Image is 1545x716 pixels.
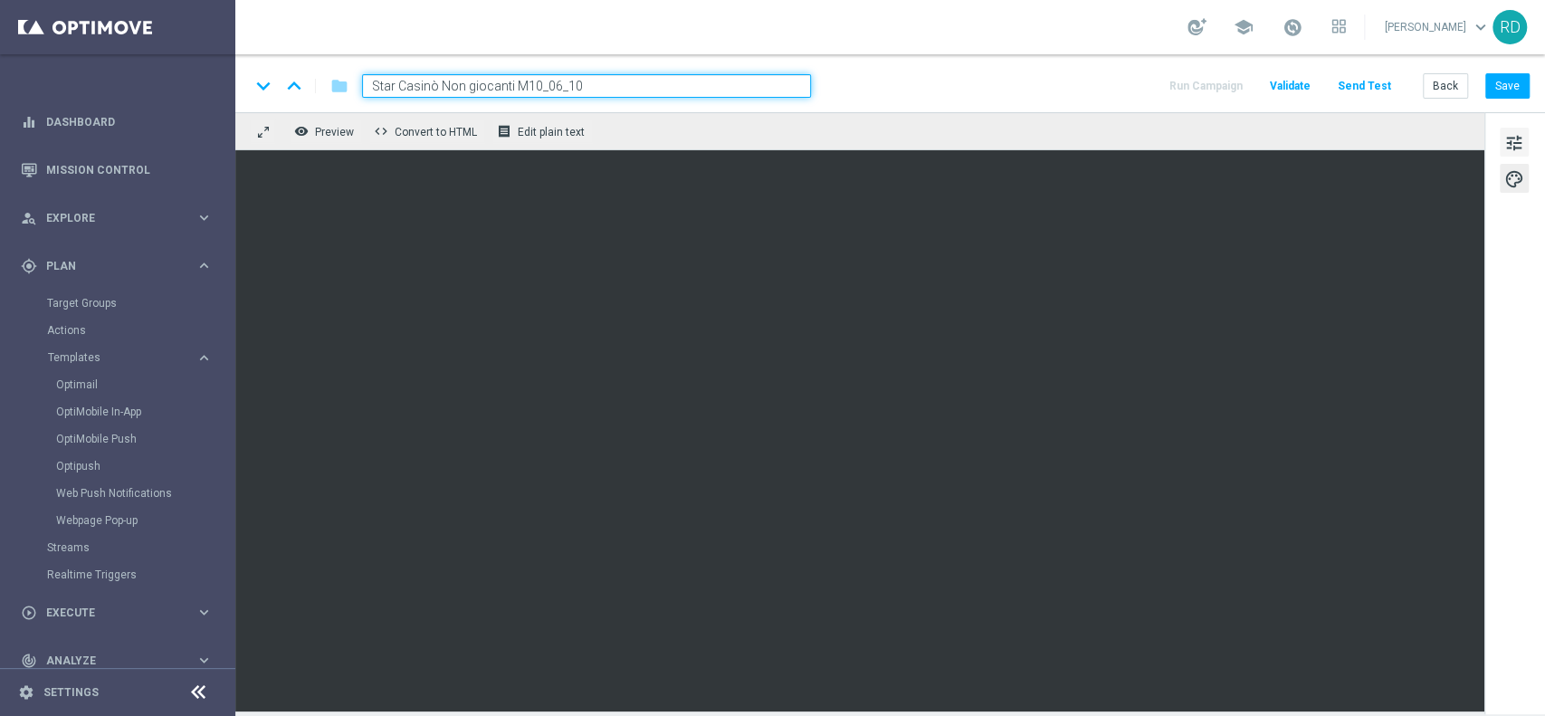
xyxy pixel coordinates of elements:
button: Save [1485,73,1530,99]
button: Back [1423,73,1468,99]
button: equalizer Dashboard [20,115,214,129]
a: Optipush [56,459,188,473]
i: keyboard_arrow_right [196,209,213,226]
div: Web Push Notifications [56,480,234,507]
i: settings [18,684,34,701]
button: Send Test [1335,74,1394,99]
span: Convert to HTML [395,126,477,138]
i: keyboard_arrow_right [196,349,213,367]
div: Templates [48,352,196,363]
a: OptiMobile In-App [56,405,188,419]
span: palette [1504,167,1524,191]
i: equalizer [21,114,37,130]
button: palette [1500,164,1529,193]
a: [PERSON_NAME]keyboard_arrow_down [1383,14,1493,41]
span: code [374,124,388,138]
i: folder [330,75,348,97]
i: play_circle_outline [21,605,37,621]
div: Explore [21,210,196,226]
button: gps_fixed Plan keyboard_arrow_right [20,259,214,273]
button: receipt Edit plain text [492,119,593,143]
a: Optimail [56,377,188,392]
div: OptiMobile Push [56,425,234,453]
a: OptiMobile Push [56,432,188,446]
span: Plan [46,261,196,272]
i: keyboard_arrow_right [196,604,213,621]
i: keyboard_arrow_up [281,72,308,100]
a: Web Push Notifications [56,486,188,501]
a: Mission Control [46,146,213,194]
a: Actions [47,323,188,338]
span: Explore [46,213,196,224]
span: tune [1504,131,1524,155]
div: Actions [47,317,234,344]
button: tune [1500,128,1529,157]
a: Realtime Triggers [47,568,188,582]
button: folder [329,72,350,100]
div: Target Groups [47,290,234,317]
div: Mission Control [21,146,213,194]
div: Analyze [21,653,196,669]
i: track_changes [21,653,37,669]
div: Optipush [56,453,234,480]
a: Target Groups [47,296,188,310]
div: Execute [21,605,196,621]
i: gps_fixed [21,258,37,274]
i: receipt [497,124,511,138]
div: Dashboard [21,98,213,146]
div: RD [1493,10,1527,44]
span: Templates [48,352,177,363]
span: keyboard_arrow_down [1471,17,1491,37]
div: Webpage Pop-up [56,507,234,534]
span: Execute [46,607,196,618]
button: Validate [1267,74,1313,99]
button: person_search Explore keyboard_arrow_right [20,211,214,225]
div: Streams [47,534,234,561]
div: Optimail [56,371,234,398]
div: Templates [47,344,234,534]
button: track_changes Analyze keyboard_arrow_right [20,654,214,668]
div: Realtime Triggers [47,561,234,588]
a: Streams [47,540,188,555]
span: Preview [315,126,354,138]
i: remove_red_eye [294,124,309,138]
div: OptiMobile In-App [56,398,234,425]
button: remove_red_eye Preview [290,119,362,143]
a: Webpage Pop-up [56,513,188,528]
span: Analyze [46,655,196,666]
span: Edit plain text [518,126,585,138]
i: keyboard_arrow_right [196,257,213,274]
button: Mission Control [20,163,214,177]
span: school [1234,17,1254,37]
div: Plan [21,258,196,274]
span: Validate [1270,80,1311,92]
a: Dashboard [46,98,213,146]
i: keyboard_arrow_down [250,72,277,100]
input: Enter a unique template name [362,74,811,98]
button: play_circle_outline Execute keyboard_arrow_right [20,606,214,620]
button: Templates keyboard_arrow_right [47,350,214,365]
button: code Convert to HTML [369,119,485,143]
i: keyboard_arrow_right [196,652,213,669]
a: Settings [43,687,99,698]
i: person_search [21,210,37,226]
